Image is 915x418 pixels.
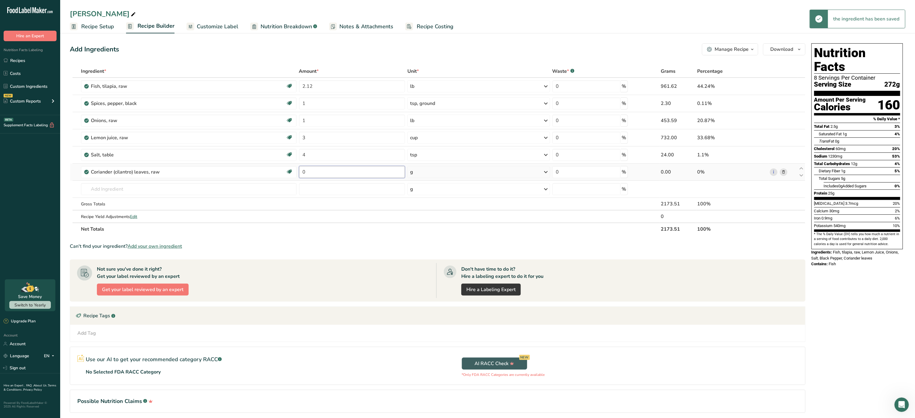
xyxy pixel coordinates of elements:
[814,191,827,195] span: Protein
[819,169,840,173] span: Dietary Fiber
[661,83,695,90] div: 961.62
[814,124,830,129] span: Total Fat
[697,151,768,158] div: 1.1%
[81,214,296,220] div: Recipe Yield Adjustments
[26,383,33,388] a: FAQ .
[895,184,900,188] span: 0%
[4,94,13,97] div: NEW
[814,75,900,81] div: 8 Servings Per Container
[417,23,453,31] span: Recipe Costing
[895,169,900,173] span: 5%
[250,20,317,33] a: Nutrition Breakdown
[187,20,238,33] a: Customize Label
[834,223,846,228] span: 540mg
[771,46,793,53] span: Download
[661,68,675,75] span: Grams
[519,355,530,360] div: NEW
[81,68,106,75] span: Ingredient
[811,250,832,254] span: Ingredients:
[697,200,768,207] div: 100%
[814,209,829,213] span: Calcium
[895,216,900,220] span: 6%
[895,398,909,412] iframe: Intercom live chat
[299,68,319,75] span: Amount
[462,372,545,377] p: *Only FDA RACC Categories are currently available
[4,318,36,324] div: Upgrade Plan
[81,201,296,207] div: Gross Totals
[830,209,839,213] span: 30mg
[91,83,166,90] div: Fish, tilapia, raw
[461,284,521,296] a: Hire a Labeling Expert
[841,176,845,181] span: 5g
[814,97,866,103] div: Amount Per Serving
[552,68,574,75] div: Waste
[14,302,46,308] span: Switch to Yearly
[4,383,25,388] a: Hire an Expert .
[407,68,419,75] span: Unit
[822,216,833,220] span: 0.9mg
[661,200,695,207] div: 2173.51
[814,216,821,220] span: Iron
[814,146,835,151] span: Cholesterol
[4,351,29,361] a: Language
[128,243,182,250] span: Add your own ingredient
[70,243,805,250] div: Can't find your ingredient?
[86,355,222,364] p: Use our AI to get your recommended category RACC
[410,186,413,193] div: g
[126,19,175,34] a: Recipe Builder
[661,134,695,141] div: 732.00
[102,286,184,293] span: Get your label reviewed by an expert
[895,161,900,166] span: 4%
[4,383,56,392] a: Terms & Conditions .
[811,250,899,260] span: Fish, tilapia, raw, Lemon Juice, Onions, Salt, Black Pepper, Coriander leaves
[70,8,137,19] div: [PERSON_NAME]
[814,103,866,112] div: Calories
[329,20,393,33] a: Notes & Attachments
[405,20,453,33] a: Recipe Costing
[4,118,13,121] div: BETA
[9,301,51,309] button: Switch to Yearly
[70,45,119,54] div: Add Ingredients
[4,31,57,41] button: Hire an Expert
[130,214,137,220] span: Edit
[895,209,900,213] span: 2%
[4,98,41,104] div: Custom Reports
[814,154,827,158] span: Sodium
[893,201,900,206] span: 20%
[661,168,695,176] div: 0.00
[97,266,180,280] div: Not sure you've done it right? Get your label reviewed by an expert
[661,151,695,158] div: 24.00
[835,139,839,143] span: 0g
[885,81,900,88] span: 272g
[697,168,768,176] div: 0%
[44,352,57,360] div: EN
[697,134,768,141] div: 33.68%
[91,151,166,158] div: Salt, table
[410,168,413,176] div: g
[77,330,96,337] div: Add Tag
[814,232,900,247] section: * The % Daily Value (DV) tells you how much a nutrient in a serving of food contributes to a dail...
[661,117,695,124] div: 453.59
[845,201,858,206] span: 3.7mcg
[91,100,166,107] div: Spices, pepper, black
[410,117,414,124] div: lb
[661,100,695,107] div: 2.30
[828,10,905,28] div: the ingredient has been saved
[839,184,843,188] span: 0g
[841,169,845,173] span: 1g
[81,183,296,195] input: Add Ingredient
[814,161,850,166] span: Total Carbohydrates
[97,284,189,296] button: Get your label reviewed by an expert
[4,401,57,408] div: Powered By FoodLabelMaker © 2025 All Rights Reserved
[91,134,166,141] div: Lemon juice, raw
[697,117,768,124] div: 20.87%
[410,151,417,158] div: tsp
[819,176,840,181] span: Total Sugars
[462,358,527,370] button: AI RACC Check NEW
[461,266,543,280] div: Don't have time to do it? Hire a labeling expert to do it for you
[197,23,238,31] span: Customize Label
[763,43,805,55] button: Download
[696,223,769,235] th: 100%
[702,43,758,55] button: Manage Recipe
[814,81,852,88] span: Serving Size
